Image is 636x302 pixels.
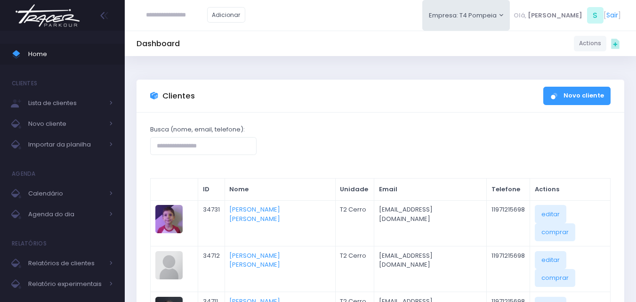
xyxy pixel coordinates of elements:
a: Sair [606,10,618,20]
td: 34731 [198,200,225,246]
span: Home [28,48,113,60]
th: Unidade [335,179,374,201]
th: Email [374,179,487,201]
td: T2 Cerro [335,200,374,246]
h4: Relatórios [12,234,47,253]
a: editar [535,251,566,269]
h5: Dashboard [137,39,180,49]
a: comprar [535,223,575,241]
h4: Clientes [12,74,37,93]
td: 34712 [198,246,225,292]
a: [PERSON_NAME] [PERSON_NAME] [229,251,280,269]
a: Adicionar [207,7,246,23]
span: Novo cliente [28,118,104,130]
span: Olá, [514,11,526,20]
span: Relatório experimentais [28,278,104,290]
span: Lista de clientes [28,97,104,109]
a: Actions [574,36,606,51]
a: editar [535,205,566,223]
span: Importar da planilha [28,139,104,151]
td: [EMAIL_ADDRESS][DOMAIN_NAME] [374,246,487,292]
th: ID [198,179,225,201]
span: Relatórios de clientes [28,257,104,269]
span: Agenda do dia [28,208,104,220]
td: T2 Cerro [335,246,374,292]
span: S [587,7,604,24]
td: [EMAIL_ADDRESS][DOMAIN_NAME] [374,200,487,246]
a: [PERSON_NAME] [PERSON_NAME] [229,205,280,223]
a: comprar [535,269,575,287]
div: [ ] [510,5,624,26]
th: Nome [225,179,335,201]
h3: Clientes [162,91,195,101]
h4: Agenda [12,164,36,183]
span: [PERSON_NAME] [528,11,582,20]
span: Calendário [28,188,104,200]
a: Novo cliente [543,87,611,105]
th: Telefone [487,179,530,201]
td: 11971215698 [487,246,530,292]
td: 11971215698 [487,200,530,246]
th: Actions [530,179,610,201]
label: Busca (nome, email, telefone): [150,125,245,134]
